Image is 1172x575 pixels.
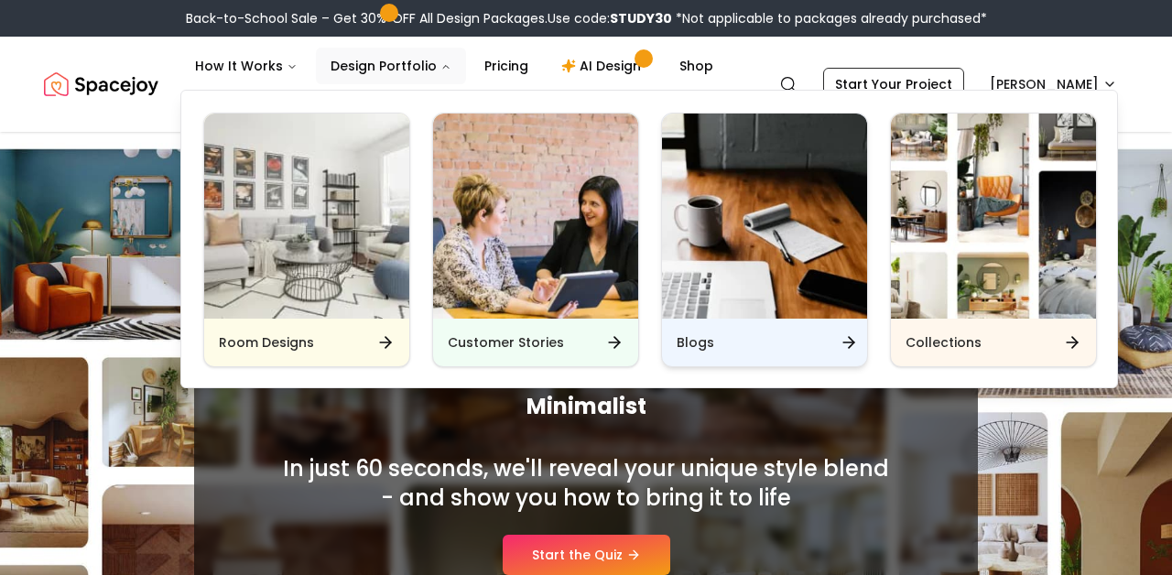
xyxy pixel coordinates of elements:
[203,113,410,367] a: Room DesignsRoom Designs
[44,66,158,103] img: Spacejoy Logo
[44,37,1128,132] nav: Global
[278,454,894,513] h2: In just 60 seconds, we'll reveal your unique style blend - and show you how to bring it to life
[186,9,987,27] div: Back-to-School Sale – Get 30% OFF All Design Packages.
[906,333,982,352] h6: Collections
[204,114,409,319] img: Room Designs
[180,48,728,84] nav: Main
[610,9,672,27] b: STUDY30
[316,48,466,84] button: Design Portfolio
[661,113,868,367] a: BlogsBlogs
[503,535,670,575] a: Start the Quiz
[238,392,934,421] span: Minimalist
[677,333,714,352] h6: Blogs
[547,48,661,84] a: AI Design
[432,113,639,367] a: Customer StoriesCustomer Stories
[823,68,964,101] a: Start Your Project
[979,68,1128,101] button: [PERSON_NAME]
[548,9,672,27] span: Use code:
[44,66,158,103] a: Spacejoy
[433,114,638,319] img: Customer Stories
[891,114,1096,319] img: Collections
[665,48,728,84] a: Shop
[470,48,543,84] a: Pricing
[181,91,1119,389] div: Design Portfolio
[448,333,564,352] h6: Customer Stories
[890,113,1097,367] a: CollectionsCollections
[219,333,314,352] h6: Room Designs
[662,114,867,319] img: Blogs
[180,48,312,84] button: How It Works
[672,9,987,27] span: *Not applicable to packages already purchased*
